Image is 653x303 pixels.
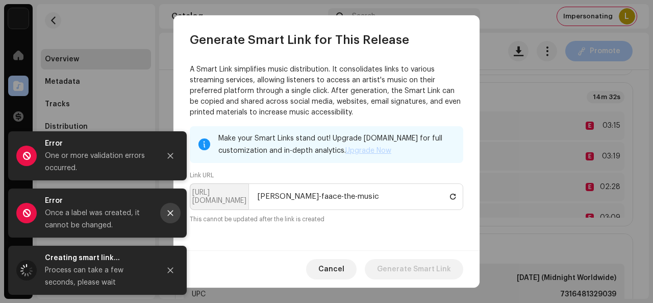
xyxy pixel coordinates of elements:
span: Generate Smart Link [377,259,451,279]
button: Close [160,146,181,166]
button: Generate Smart Link [365,259,463,279]
div: Generate Smart Link for This Release [173,15,480,48]
button: Cancel [306,259,357,279]
small: This cannot be updated after the link is created [190,214,324,224]
div: Creating smart link... [45,252,152,264]
div: Error [45,137,152,150]
p: A Smart Link simplifies music distribution. It consolidates links to various streaming services, ... [190,64,463,118]
div: Make your Smart Links stand out! Upgrade [DOMAIN_NAME] for full customization and in-depth analyt... [218,132,455,157]
label: Link URL [190,171,214,179]
div: Error [45,195,152,207]
span: Cancel [318,259,344,279]
div: Once a label was created, it cannot be changed. [45,207,152,231]
a: Upgrade Now [345,147,391,154]
div: One or more validation errors occurred. [45,150,152,174]
p-inputgroup-addon: [URL][DOMAIN_NAME] [190,183,248,210]
button: Close [160,260,181,281]
div: Process can take a few seconds, please wait [45,264,152,289]
button: Close [160,203,181,223]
